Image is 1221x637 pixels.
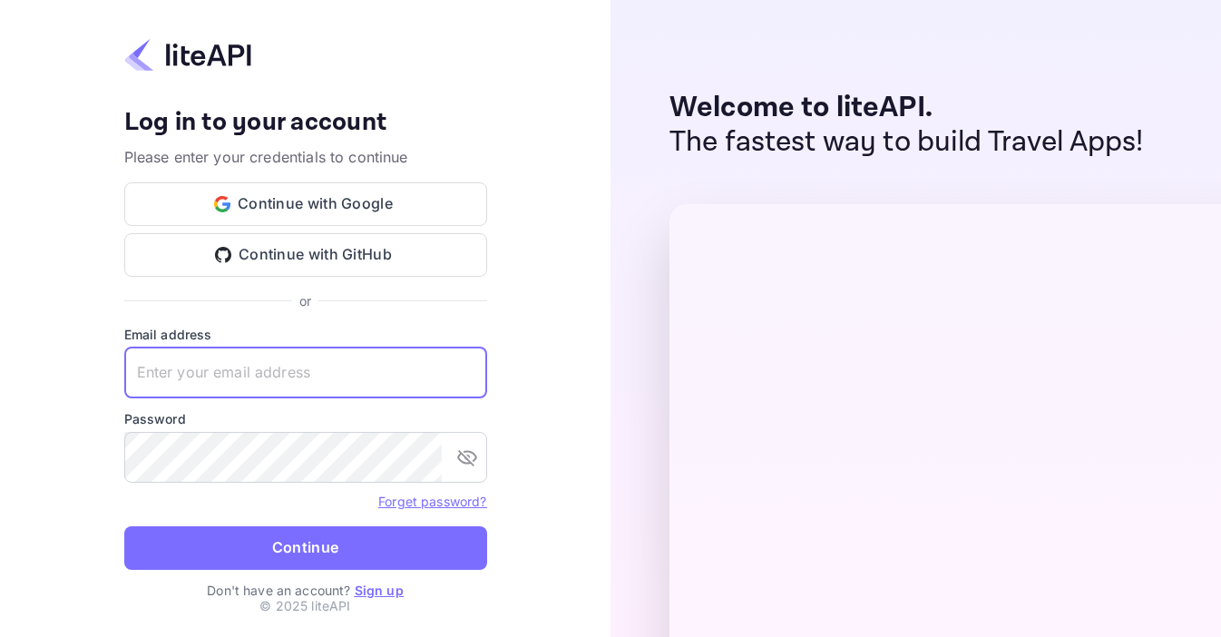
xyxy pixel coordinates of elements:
[355,583,404,598] a: Sign up
[124,182,487,226] button: Continue with Google
[669,125,1144,160] p: The fastest way to build Travel Apps!
[124,146,487,168] p: Please enter your credentials to continue
[124,409,487,428] label: Password
[669,91,1144,125] p: Welcome to liteAPI.
[259,596,350,615] p: © 2025 liteAPI
[449,439,485,475] button: toggle password visibility
[124,581,487,600] p: Don't have an account?
[124,37,251,73] img: liteapi
[124,526,487,570] button: Continue
[124,233,487,277] button: Continue with GitHub
[299,291,311,310] p: or
[378,494,486,509] a: Forget password?
[124,107,487,139] h4: Log in to your account
[378,492,486,510] a: Forget password?
[124,325,487,344] label: Email address
[124,348,487,398] input: Enter your email address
